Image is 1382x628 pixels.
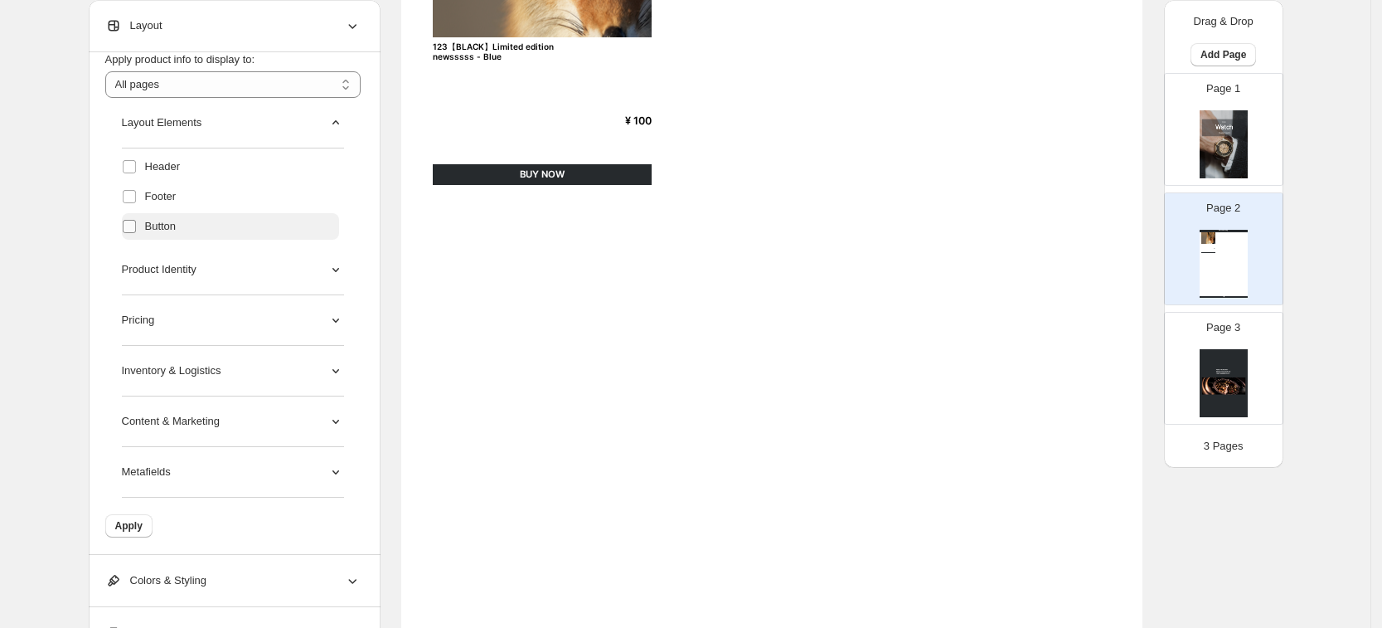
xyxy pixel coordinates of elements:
button: Apply [105,514,153,538]
div: Page 1cover page [1164,73,1283,186]
div: Watch Catalog [1200,230,1248,232]
img: cover page [1200,349,1248,417]
span: Colors & Styling [105,572,206,589]
span: Add Page [1200,48,1246,61]
span: Apply [115,519,143,533]
p: 3 Pages [1204,438,1244,455]
p: Metafields [122,464,171,480]
span: Header [145,158,181,175]
div: BUY NOW [1201,252,1215,254]
span: Apply product info to display to: [105,53,255,66]
div: ¥ 100 [574,114,652,127]
div: ¥ 100 [1210,249,1215,250]
div: Page 3cover page [1164,312,1283,425]
p: Drag & Drop [1194,13,1253,30]
div: 123【BLACK】Limited edition newsssss - Blue [1201,244,1211,245]
p: Inventory & Logistics [122,363,221,379]
p: Product Identity [122,261,196,278]
span: Button [145,218,177,235]
p: Layout Elements [122,114,202,131]
span: Layout [105,17,162,34]
div: BUY NOW [433,164,652,185]
p: Page 3 [1206,319,1240,336]
div: 123【BLACK】Limited edition newsssss - Blue [433,41,584,61]
img: cover page [1200,110,1248,178]
div: Page 2Watch CatalogprimaryImage123【BLACK】Limited edition newsssss - Blue¥ 100BUY NOWWatch Catalog... [1164,192,1283,305]
button: Add Page [1190,43,1256,66]
p: Content & Marketing [122,413,221,430]
p: Page 2 [1206,200,1240,217]
div: Watch Catalog | Page undefined [1200,296,1248,298]
img: primaryImage [1201,232,1215,243]
p: Pricing [122,312,155,329]
p: Page 1 [1206,80,1240,97]
span: Footer [145,188,177,205]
